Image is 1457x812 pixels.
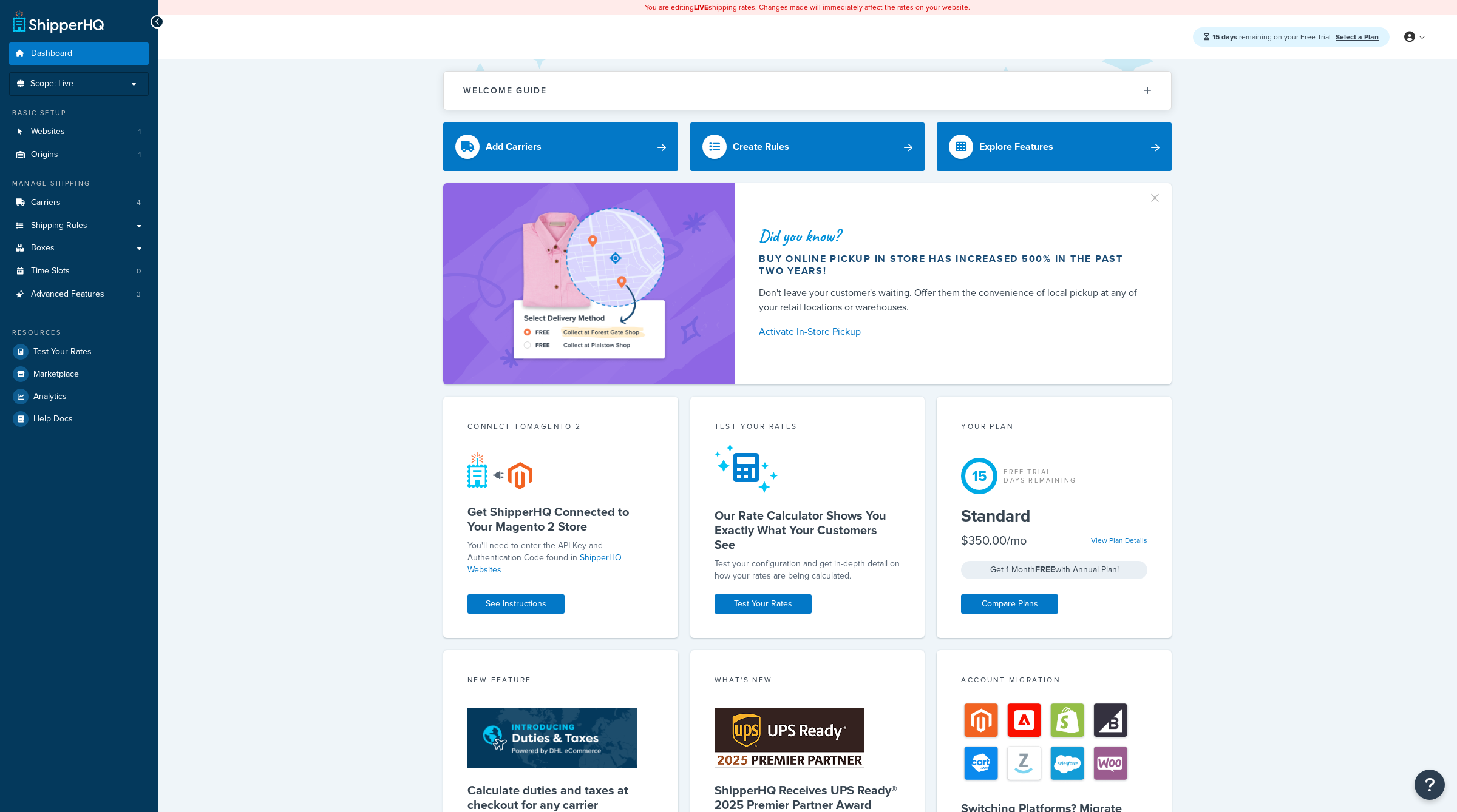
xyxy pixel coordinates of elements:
span: Scope: Live [30,79,73,89]
a: Activate In-Store Pickup [759,323,1143,340]
span: 0 [137,266,141,277]
a: Boxes [9,237,149,260]
div: Manage Shipping [9,178,149,189]
span: 4 [137,198,141,208]
span: Websites [31,127,65,137]
a: Origins1 [9,144,149,166]
b: LIVE [694,2,708,13]
a: Add Carriers [443,122,678,171]
span: Test Your Rates [33,347,92,357]
span: remaining on your Free Trial [1212,32,1333,42]
h5: Standard [961,506,1147,526]
span: Marketplace [33,369,79,380]
a: Create Rules [690,122,925,171]
div: Resources [9,327,149,338]
li: Carriers [9,192,149,214]
span: Boxes [31,243,55,253]
a: Shipping Rules [9,215,149,237]
span: Analytics [33,392,67,402]
span: 1 [138,150,141,160]
a: Dashboard [9,42,149,65]
span: Dashboard [31,49,72,59]
a: Test Your Rates [715,594,812,614]
span: 1 [138,127,141,137]
div: New Feature [467,674,654,688]
p: You'll need to enter the API Key and Authentication Code found in [467,540,654,576]
h5: Get ShipperHQ Connected to Your Magento 2 Store [467,505,654,534]
span: Origins [31,150,58,160]
h5: Calculate duties and taxes at checkout for any carrier [467,783,654,812]
div: Test your configuration and get in-depth detail on how your rates are being calculated. [715,558,901,582]
a: Advanced Features3 [9,283,149,306]
div: 15 [961,458,997,494]
a: Compare Plans [961,594,1058,614]
div: Test your rates [715,421,901,435]
img: connect-shq-magento-24cdf84b.svg [467,452,532,489]
strong: 15 days [1212,32,1237,42]
div: Connect to Magento 2 [467,421,654,435]
li: Websites [9,121,149,143]
span: Advanced Features [31,289,104,300]
a: Carriers4 [9,192,149,214]
h2: Welcome Guide [463,86,547,95]
div: $350.00/mo [961,532,1027,549]
h5: ShipperHQ Receives UPS Ready® 2025 Premier Partner Award [715,783,901,812]
strong: FREE [1035,563,1055,576]
a: Select a Plan [1336,32,1379,42]
div: Did you know? [759,227,1143,244]
span: Carriers [31,198,61,208]
div: Create Rules [733,138,789,155]
a: Test Your Rates [9,341,149,363]
div: Your Plan [961,421,1147,435]
a: Websites1 [9,121,149,143]
h5: Our Rate Calculator Shows You Exactly What Your Customers See [715,508,901,552]
span: Time Slots [31,266,70,277]
div: Don't leave your customer's waiting. Offer them the convenience of local pickup at any of your re... [759,286,1143,315]
li: Advanced Features [9,283,149,306]
li: Time Slots [9,260,149,283]
button: Open Resource Center [1415,770,1445,800]
a: Explore Features [937,122,1172,171]
a: Marketplace [9,363,149,385]
li: Origins [9,144,149,166]
a: Analytics [9,386,149,408]
div: Get 1 Month with Annual Plan! [961,561,1147,579]
div: Basic Setup [9,108,149,118]
a: Help Docs [9,408,149,430]
div: Add Carriers [486,138,542,155]
a: Time Slots0 [9,260,149,283]
a: See Instructions [467,594,565,614]
span: Help Docs [33,414,73,424]
button: Welcome Guide [444,72,1171,110]
a: ShipperHQ Websites [467,551,622,576]
div: Explore Features [979,138,1053,155]
div: Free Trial Days Remaining [1004,468,1076,485]
span: Shipping Rules [31,221,87,231]
div: What's New [715,674,901,688]
span: 3 [137,289,141,300]
img: ad-shirt-map-b0359fc47e01cab431d101c4b569394f6a03f54285957d908178d52f29eb9668.png [479,201,699,366]
div: Buy online pickup in store has increased 500% in the past two years! [759,253,1143,277]
div: Account Migration [961,674,1147,688]
a: View Plan Details [1091,535,1147,546]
